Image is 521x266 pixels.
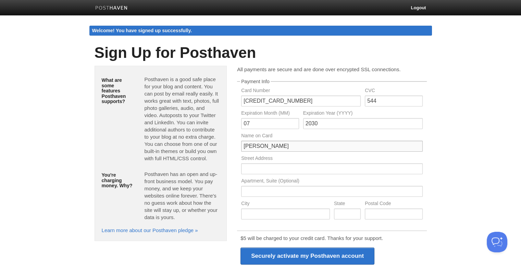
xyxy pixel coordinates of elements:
h5: You're charging money. Why? [102,173,134,188]
label: State [334,201,361,207]
p: Posthaven has an open and up-front business model. You pay money, and we keep your websites onlin... [144,170,220,221]
legend: Payment Info [240,79,271,84]
a: Learn more about our Posthaven pledge » [102,227,198,233]
label: Name on Card [241,133,422,140]
iframe: Help Scout Beacon - Open [487,232,507,252]
label: Expiration Month (MM) [241,111,299,117]
h1: Sign Up for Posthaven [95,45,427,61]
h5: What are some features Posthaven supports? [102,78,134,104]
input: Securely activate my Posthaven account [240,248,374,265]
label: Apartment, Suite (Optional) [241,178,422,185]
p: All payments are secure and are done over encrypted SSL connections. [237,66,426,73]
p: $5 will be charged to your credit card. Thanks for your support. [240,235,423,242]
label: Card Number [241,88,361,94]
label: City [241,201,330,207]
img: Posthaven-bar [95,6,128,11]
label: Postal Code [365,201,422,207]
label: Street Address [241,156,422,162]
div: Welcome! You have signed up successfully. [89,26,432,36]
label: CVC [365,88,422,94]
p: Posthaven is a good safe place for your blog and content. You can post by email really easily. It... [144,76,220,162]
label: Expiration Year (YYYY) [303,111,423,117]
